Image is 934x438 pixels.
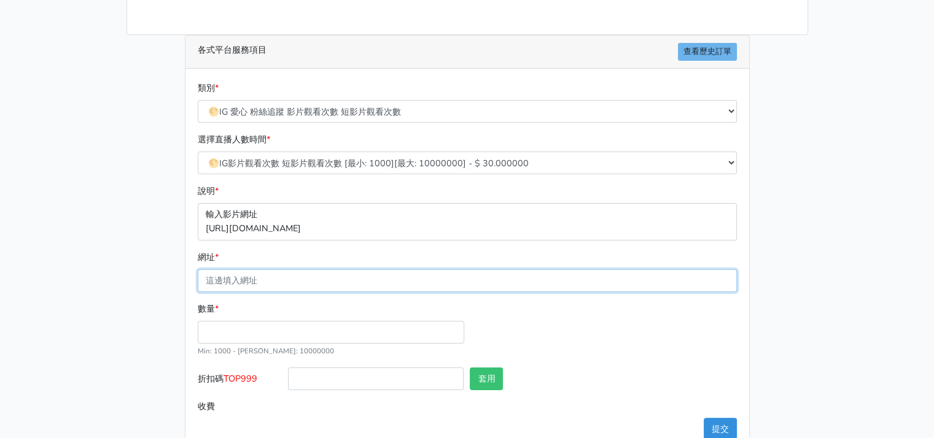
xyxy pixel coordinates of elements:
[198,269,737,292] input: 這邊填入網址
[470,367,503,390] button: 套用
[198,302,219,316] label: 數量
[198,133,270,147] label: 選擇直播人數時間
[185,36,749,69] div: 各式平台服務項目
[224,372,257,385] span: TOP999
[195,367,286,395] label: 折扣碼
[678,43,737,61] a: 查看歷史訂單
[198,346,334,356] small: Min: 1000 - [PERSON_NAME]: 10000000
[198,81,219,95] label: 類別
[195,395,286,418] label: 收費
[198,184,219,198] label: 說明
[198,250,219,264] label: 網址
[198,203,737,240] p: 輸入影片網址 [URL][DOMAIN_NAME]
